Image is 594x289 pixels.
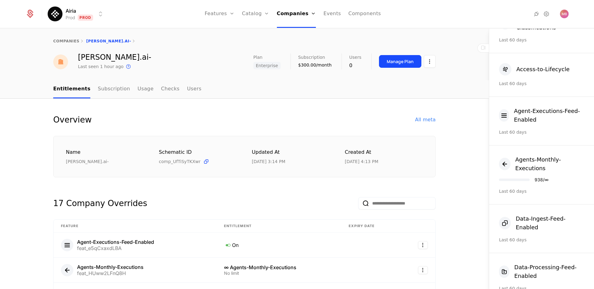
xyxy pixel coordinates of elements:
a: Subscription [98,80,130,98]
div: Access-to-Lifecycle [516,65,570,74]
span: comp_UfTiSyTKXwr [159,158,201,165]
div: Last 60 days [499,237,584,243]
ul: Choose Sub Page [53,80,201,98]
div: Last seen 1 hour ago [78,63,123,70]
button: Access-to-Lifecycle [499,63,570,75]
div: Overview [53,114,92,126]
button: Select action [418,266,428,274]
th: Entitlement [217,220,342,233]
button: Manage Plan [379,55,421,68]
div: Last 60 days [499,188,584,194]
div: ∞ Agents-Monthly-Executions [224,265,334,270]
div: Agent-Executions-Feed-Enabled [514,107,584,124]
a: Users [187,80,201,98]
img: higgins.ai- [53,54,68,69]
div: feat_HUww2LFnQ8H [77,271,144,276]
div: 1/22/25, 4:13 PM [345,158,378,165]
button: Open user button [560,10,569,18]
th: Expiry date [341,220,400,233]
div: Data-Ingest-Feed-Enabled [516,214,584,232]
div: [PERSON_NAME].ai- [78,54,151,61]
img: Matt Bell [560,10,569,18]
span: Subscription [298,55,325,59]
div: Last 60 days [499,129,584,135]
button: Data-Processing-Feed-Enabled [499,263,584,280]
button: Select action [424,55,436,68]
a: companies [53,39,80,43]
div: Updated at [252,149,330,156]
a: Usage [138,80,154,98]
div: Last 60 days [499,37,584,43]
button: Agent-Executions-Feed-Enabled [499,107,584,124]
div: 17 Company Overrides [53,197,147,209]
button: Select environment [49,7,105,21]
div: Last 60 days [499,80,584,87]
button: Agents-Monthly-Executions [499,155,584,173]
button: Select action [418,241,428,249]
a: Settings [543,10,550,18]
div: All meta [415,116,436,123]
div: [PERSON_NAME].ai- [66,158,144,165]
a: Integrations [533,10,540,18]
a: Checks [161,80,179,98]
span: Prod [78,15,93,21]
div: Schematic ID [159,149,237,156]
div: On [224,241,334,249]
span: Plan [253,55,263,59]
div: 0 [349,62,361,69]
nav: Main [53,80,436,98]
span: Enterprise [253,62,281,69]
div: Prod [66,15,75,21]
button: Data-Ingest-Feed-Enabled [499,214,584,232]
span: Users [349,55,361,59]
div: 8/21/25, 3:14 PM [252,158,285,165]
span: Airia [66,7,76,15]
img: Airia [48,6,62,21]
a: Entitlements [53,80,90,98]
div: Name [66,149,144,156]
div: No limit [224,271,334,275]
div: Created at [345,149,423,156]
div: feat_e5qCxaxdLBA [77,246,154,251]
div: Manage Plan [387,58,414,65]
div: Agents-Monthly-Executions [77,265,144,270]
th: Feature [54,220,217,233]
div: Agent-Executions-Feed-Enabled [77,239,154,244]
div: $300.00/month [298,62,332,68]
div: Agents-Monthly-Executions [515,155,584,173]
div: 938 / ∞ [535,178,549,182]
div: Data-Processing-Feed-Enabled [514,263,584,280]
